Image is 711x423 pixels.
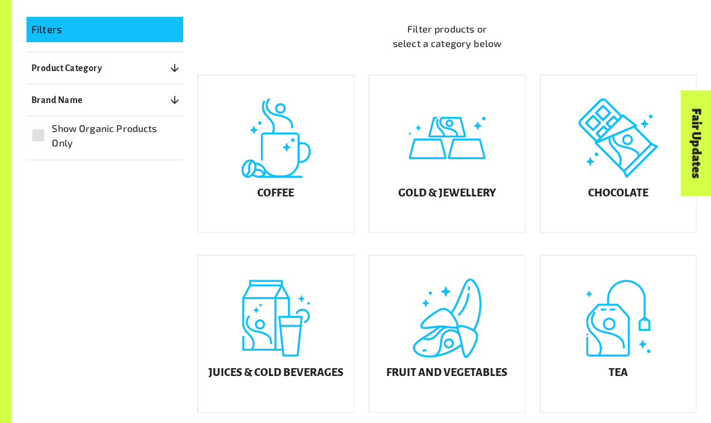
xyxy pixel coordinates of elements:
[540,255,697,413] a: Tea
[31,22,178,37] p: Filters
[31,93,83,107] p: Brand Name
[398,187,496,199] h5: Gold & Jewellery
[27,57,183,79] button: Product Category
[198,75,354,233] a: Coffee
[208,367,343,379] h5: Juices & Cold Beverages
[257,187,294,199] h5: Coffee
[198,255,354,413] a: Juices & Cold Beverages
[369,255,525,413] a: Fruit and Vegetables
[31,61,102,75] p: Product Category
[609,367,628,379] h5: Tea
[27,89,183,111] button: Brand Name
[386,367,507,379] h5: Fruit and Vegetables
[52,121,177,150] span: Show Organic Products Only
[540,75,697,233] a: Chocolate
[369,75,525,233] a: Gold & Jewellery
[198,22,697,51] p: Filter products or select a category below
